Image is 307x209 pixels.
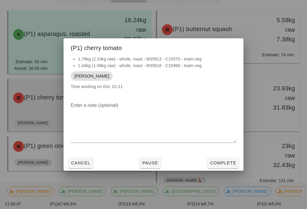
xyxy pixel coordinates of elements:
[207,157,239,168] button: Complete
[140,157,161,168] button: Pause
[71,160,91,165] span: Cancel
[68,157,93,168] button: Cancel
[142,160,158,165] span: Pause
[78,56,236,62] li: 1.79kg (2.10kg raw) - whole, roast - M35813 - C15570 - team:veg
[78,62,236,69] li: 1.44kg (1.68kg raw) - whole, roast - M35816 - C10960 - team:veg
[64,56,243,96] div: Time working on this: 01:11
[64,38,243,56] div: (P1) cherry tomato
[210,160,236,165] span: Complete
[74,71,109,81] span: [PERSON_NAME]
